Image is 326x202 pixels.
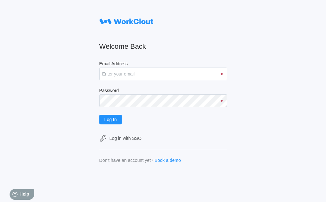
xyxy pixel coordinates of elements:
div: Log in with SSO [110,136,141,141]
h2: Welcome Back [99,42,227,51]
a: Book a demo [155,158,181,163]
label: Password [99,88,227,94]
div: Don't have an account yet? [99,158,153,163]
input: Enter your email [99,68,227,80]
a: Log in with SSO [99,134,227,142]
button: Log In [99,115,122,124]
span: Log In [104,117,117,122]
label: Email Address [99,61,227,68]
